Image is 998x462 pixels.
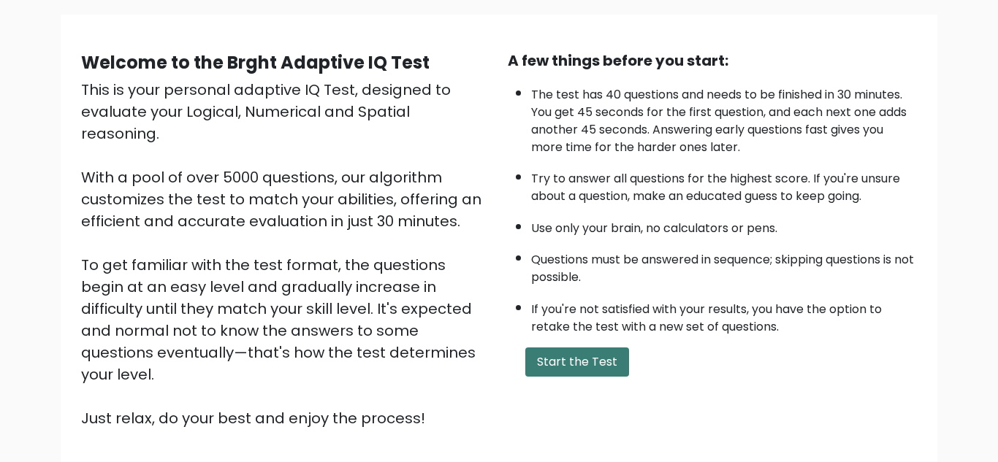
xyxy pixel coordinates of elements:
[531,163,917,205] li: Try to answer all questions for the highest score. If you're unsure about a question, make an edu...
[81,79,490,429] div: This is your personal adaptive IQ Test, designed to evaluate your Logical, Numerical and Spatial ...
[81,50,430,74] b: Welcome to the Brght Adaptive IQ Test
[531,293,917,336] li: If you're not satisfied with your results, you have the option to retake the test with a new set ...
[531,212,917,237] li: Use only your brain, no calculators or pens.
[508,50,917,72] div: A few things before you start:
[531,79,917,156] li: The test has 40 questions and needs to be finished in 30 minutes. You get 45 seconds for the firs...
[531,244,917,286] li: Questions must be answered in sequence; skipping questions is not possible.
[525,347,629,377] button: Start the Test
